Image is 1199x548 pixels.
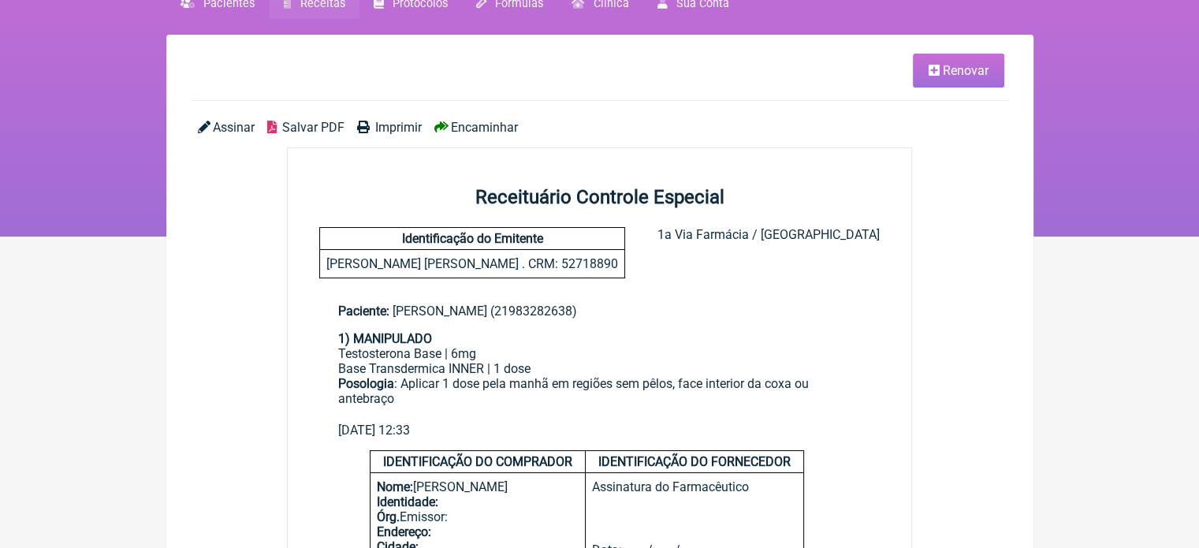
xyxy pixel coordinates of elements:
[657,227,880,278] div: 1a Via Farmácia / [GEOGRAPHIC_DATA]
[913,54,1004,88] a: Renovar
[370,451,585,473] h4: IDENTIFICAÇÃO DO COMPRADOR
[377,479,579,494] div: [PERSON_NAME]
[943,63,989,78] span: Renovar
[377,494,438,509] b: Identidade:
[338,346,862,361] div: Testosterona Base | 6mg
[377,479,413,494] b: Nome:
[377,509,579,524] div: Emissor:
[586,451,803,473] h4: IDENTIFICAÇÃO DO FORNECEDOR
[320,250,624,278] p: [PERSON_NAME] [PERSON_NAME] . CRM: 52718890
[338,423,862,438] div: [DATE] 12:33
[338,376,394,391] strong: Posologia
[288,186,912,208] h2: Receituário Controle Especial
[375,120,422,135] span: Imprimir
[338,304,389,319] span: Paciente:
[320,228,624,250] h4: Identificação do Emitente
[213,120,255,135] span: Assinar
[338,361,862,376] div: Base Transdermica INNER | 1 dose
[377,524,431,539] b: Endereço:
[338,376,862,423] div: : Aplicar 1 dose pela manhã em regiões sem pêlos, face interior da coxa ou antebraço ㅤ
[451,120,518,135] span: Encaminhar
[338,304,862,319] div: [PERSON_NAME] (21983282638)
[357,120,422,135] a: Imprimir
[282,120,344,135] span: Salvar PDF
[434,120,518,135] a: Encaminhar
[377,509,400,524] b: Órg.
[267,120,344,135] a: Salvar PDF
[592,479,797,542] div: Assinatura do Farmacêutico
[198,120,255,135] a: Assinar
[338,331,432,346] strong: 1) MANIPULADO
